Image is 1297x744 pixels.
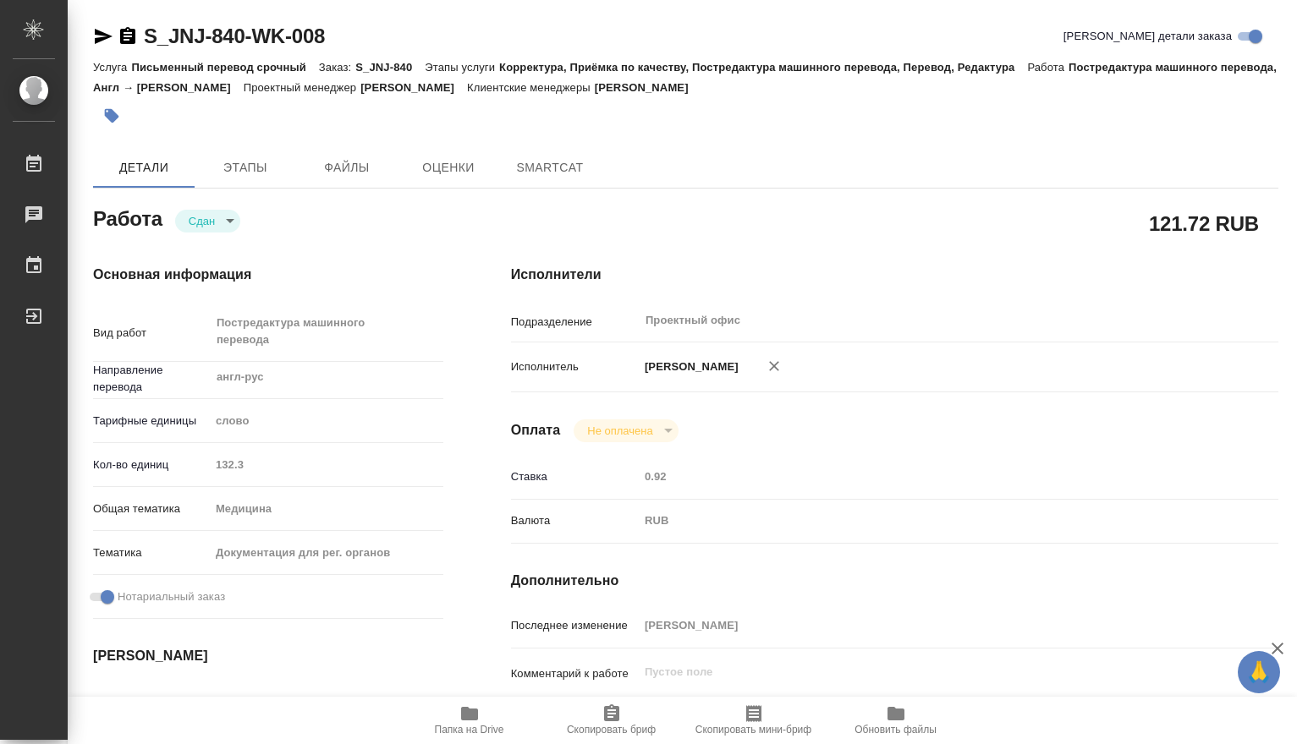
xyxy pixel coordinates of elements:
[567,724,656,736] span: Скопировать бриф
[355,61,425,74] p: S_JNJ-840
[93,501,210,517] p: Общая тематика
[1027,61,1069,74] p: Работа
[118,26,138,46] button: Скопировать ссылку
[93,265,443,285] h4: Основная информация
[541,697,683,744] button: Скопировать бриф
[93,544,210,561] p: Тематика
[1245,654,1273,690] span: 🙏
[1063,28,1232,45] span: [PERSON_NAME] детали заказа
[244,81,360,94] p: Проектный менеджер
[93,457,210,473] p: Кол-во единиц
[210,407,443,435] div: слово
[855,724,937,736] span: Обновить файлы
[695,724,811,736] span: Скопировать мини-бриф
[360,81,467,94] p: [PERSON_NAME]
[93,413,210,429] p: Тарифные единицы
[509,157,591,178] span: SmartCat
[511,512,639,529] p: Валюта
[511,265,1278,285] h4: Исполнители
[93,61,131,74] p: Услуга
[1149,209,1259,238] h2: 121.72 RUB
[131,61,318,74] p: Письменный перевод срочный
[93,202,162,232] h2: Работа
[499,61,1027,74] p: Корректура, Приёмка по качеству, Постредактура машинного перевода, Перевод, Редактура
[93,26,113,46] button: Скопировать ссылку для ЯМессенджера
[210,689,358,714] input: Пустое поле
[511,468,639,485] p: Ставка
[398,697,541,744] button: Папка на Drive
[511,420,561,440] h4: Оплата
[467,81,595,94] p: Клиентские менеджеры
[639,613,1214,637] input: Пустое поле
[319,61,355,74] p: Заказ:
[93,97,130,134] button: Добавить тэг
[1238,651,1280,693] button: 🙏
[511,571,1278,591] h4: Дополнительно
[408,157,489,178] span: Оценки
[93,693,210,710] p: Дата начала работ
[511,358,639,375] p: Исполнитель
[210,539,443,567] div: Документация для рег. органов
[144,25,325,47] a: S_JNJ-840-WK-008
[639,506,1214,535] div: RUB
[175,210,240,232] div: Сдан
[825,697,967,744] button: Обновить файлы
[210,452,443,477] input: Пустое поле
[639,358,739,375] p: [PERSON_NAME]
[582,424,657,438] button: Не оплачена
[511,314,639,331] p: Подразделение
[93,362,210,396] p: Направление перевода
[103,157,184,178] span: Детали
[683,697,825,744] button: Скопировать мини-бриф
[435,724,504,736] span: Папка на Drive
[511,617,639,634] p: Последнее изменение
[184,214,220,228] button: Сдан
[93,325,210,342] p: Вид работ
[574,419,678,442] div: Сдан
[210,495,443,523] div: Медицина
[93,646,443,666] h4: [PERSON_NAME]
[205,157,286,178] span: Этапы
[595,81,701,94] p: [PERSON_NAME]
[118,588,225,605] span: Нотариальный заказ
[639,464,1214,489] input: Пустое поле
[425,61,499,74] p: Этапы услуги
[306,157,387,178] span: Файлы
[756,347,793,385] button: Удалить исполнителя
[511,665,639,682] p: Комментарий к работе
